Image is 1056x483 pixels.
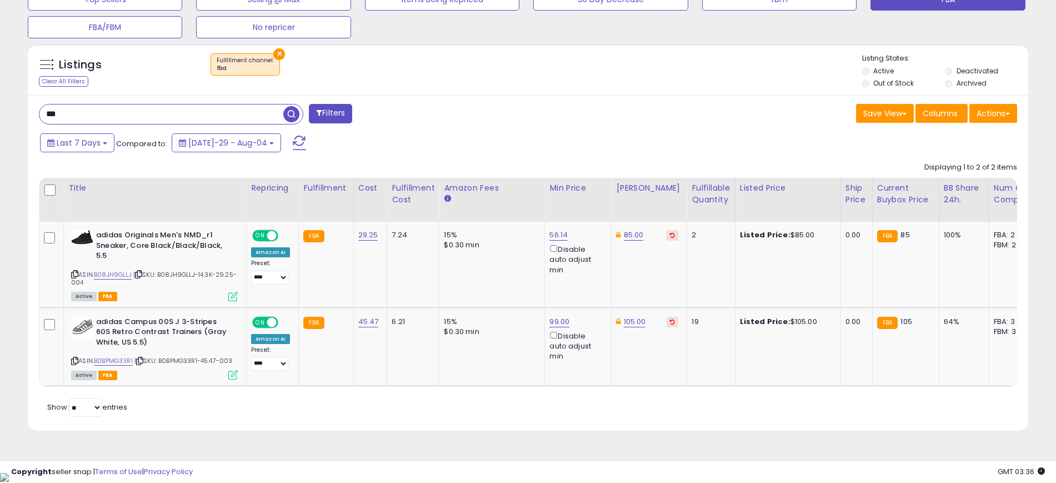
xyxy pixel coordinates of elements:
div: Current Buybox Price [877,182,934,206]
small: FBA [877,230,898,242]
div: Disable auto adjust min [549,243,603,275]
label: Archived [957,78,987,88]
button: Actions [969,104,1017,123]
button: No repricer [196,16,351,38]
a: 99.00 [549,316,569,327]
div: ASIN: [71,230,238,300]
div: Preset: [251,346,290,371]
small: FBA [303,230,324,242]
div: 100% [944,230,980,240]
div: 7.24 [392,230,431,240]
b: Listed Price: [740,316,790,327]
span: 105 [900,316,912,327]
div: 15% [444,317,536,327]
div: fba [217,64,274,72]
div: Title [68,182,242,194]
div: Preset: [251,260,290,285]
div: Clear All Filters [39,76,88,87]
b: adidas Originals Men's NMD_r1 Sneaker, Core Black/Black/Black, 5.5 [96,230,231,264]
span: 2025-08-12 03:36 GMT [998,466,1045,477]
label: Active [873,66,894,76]
a: B0BPMG33R1 [94,356,133,366]
div: Repricing [251,182,294,194]
small: FBA [877,317,898,329]
span: [DATE]-29 - Aug-04 [188,137,267,148]
div: $105.00 [740,317,832,327]
a: Privacy Policy [144,466,193,477]
button: × [273,48,285,60]
span: Compared to: [116,138,167,149]
a: 56.14 [549,230,568,241]
small: Amazon Fees. [444,194,451,204]
div: Amazon AI [251,247,290,257]
div: seller snap | | [11,467,193,477]
a: 45.47 [358,316,379,327]
button: Filters [309,104,352,123]
div: Listed Price [740,182,836,194]
span: ON [253,231,267,241]
p: Listing States: [862,53,1028,64]
span: OFF [277,317,294,327]
div: FBA: 2 [994,230,1030,240]
div: Fulfillable Quantity [692,182,730,206]
a: 85.00 [624,230,644,241]
span: | SKU: B0BPMG33R1-45.47-003 [134,356,233,365]
b: Listed Price: [740,230,790,240]
span: FBA [98,371,117,380]
h5: Listings [59,57,102,73]
div: 0.00 [845,317,864,327]
img: 31E4-9gQWFL._SL40_.jpg [71,230,93,245]
a: 105.00 [624,316,646,327]
span: ON [253,317,267,327]
div: Fulfillment Cost [392,182,434,206]
span: Last 7 Days [57,137,101,148]
div: [PERSON_NAME] [616,182,682,194]
div: $0.30 min [444,327,536,337]
div: BB Share 24h. [944,182,984,206]
div: Fulfillment [303,182,348,194]
strong: Copyright [11,466,52,477]
div: 19 [692,317,726,327]
div: Displaying 1 to 2 of 2 items [924,162,1017,173]
div: $0.30 min [444,240,536,250]
button: Save View [856,104,914,123]
div: 6.21 [392,317,431,327]
div: FBA: 3 [994,317,1030,327]
label: Out of Stock [873,78,914,88]
span: FBA [98,292,117,301]
span: OFF [277,231,294,241]
span: Show: entries [47,402,127,412]
div: Amazon AI [251,334,290,344]
span: Fulfillment channel : [217,56,274,73]
button: [DATE]-29 - Aug-04 [172,133,281,152]
button: Columns [915,104,968,123]
div: Ship Price [845,182,868,206]
div: FBM: 3 [994,327,1030,337]
span: All listings currently available for purchase on Amazon [71,292,97,301]
a: B08JH9GLLJ [94,270,132,280]
a: Terms of Use [95,466,142,477]
a: 29.25 [358,230,378,241]
div: $85.00 [740,230,832,240]
label: Deactivated [957,66,998,76]
div: FBM: 2 [994,240,1030,250]
button: Last 7 Days [40,133,114,152]
span: 85 [900,230,909,240]
div: Cost [358,182,383,194]
div: Disable auto adjust min [549,330,603,362]
div: 0.00 [845,230,864,240]
div: Amazon Fees [444,182,540,194]
div: ASIN: [71,317,238,379]
b: adidas Campus 00S J 3-Stripes 60S Retro Contrast Trainers (Gray White, US 5.5) [96,317,231,351]
div: Min Price [549,182,607,194]
small: FBA [303,317,324,329]
div: 2 [692,230,726,240]
img: 415ZvcHR9ML._SL40_.jpg [71,317,93,339]
span: | SKU: B08JH9GLLJ-14.3K-29.25-004 [71,270,237,287]
div: 15% [444,230,536,240]
span: All listings currently available for purchase on Amazon [71,371,97,380]
div: Num of Comp. [994,182,1034,206]
div: 64% [944,317,980,327]
button: FBA/FBM [28,16,182,38]
span: Columns [923,108,958,119]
